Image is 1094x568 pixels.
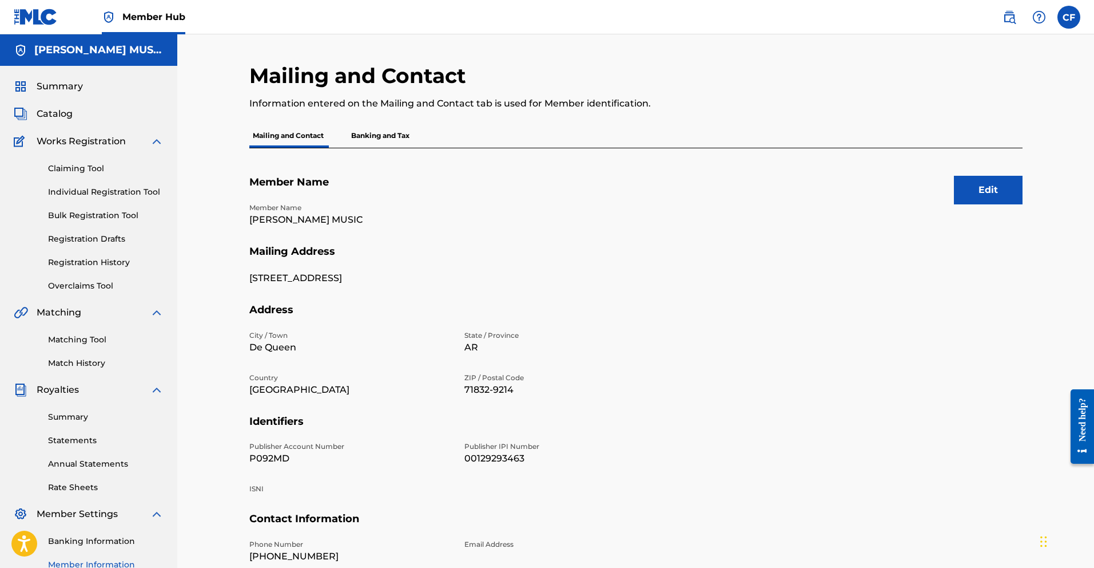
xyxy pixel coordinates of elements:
[14,306,28,319] img: Matching
[48,357,164,369] a: Match History
[48,458,164,470] a: Annual Statements
[348,124,413,148] p: Banking and Tax
[122,10,185,23] span: Member Hub
[48,233,164,245] a: Registration Drafts
[249,303,1023,330] h5: Address
[14,107,73,121] a: CatalogCatalog
[1002,10,1016,24] img: search
[1037,513,1094,568] iframe: Chat Widget
[150,507,164,521] img: expand
[1032,10,1046,24] img: help
[249,330,451,341] p: City / Town
[249,484,451,494] p: ISNI
[48,435,164,447] a: Statements
[1057,6,1080,29] div: User Menu
[14,80,27,93] img: Summary
[464,341,666,354] p: AR
[14,80,83,93] a: SummarySummary
[464,441,666,452] p: Publisher IPI Number
[48,535,164,547] a: Banking Information
[249,124,327,148] p: Mailing and Contact
[37,80,83,93] span: Summary
[37,306,81,319] span: Matching
[48,163,164,175] a: Claiming Tool
[249,213,451,227] p: [PERSON_NAME] MUSIC
[464,452,666,466] p: 00129293463
[37,383,79,397] span: Royalties
[249,383,451,397] p: [GEOGRAPHIC_DATA]
[249,97,845,111] p: Information entered on the Mailing and Contact tab is used for Member identification.
[1062,380,1094,472] iframe: Resource Center
[249,341,451,354] p: De Queen
[48,257,164,269] a: Registration History
[249,245,1023,272] h5: Mailing Address
[1040,524,1047,559] div: Drag
[150,383,164,397] img: expand
[954,176,1023,204] button: Edit
[14,107,27,121] img: Catalog
[464,330,666,341] p: State / Province
[48,280,164,292] a: Overclaims Tool
[150,135,164,148] img: expand
[48,210,164,222] a: Bulk Registration Tool
[48,411,164,423] a: Summary
[249,452,451,466] p: P092MD
[464,539,666,550] p: Email Address
[37,135,126,148] span: Works Registration
[249,176,1023,203] h5: Member Name
[14,135,29,148] img: Works Registration
[464,373,666,383] p: ZIP / Postal Code
[48,482,164,494] a: Rate Sheets
[48,334,164,346] a: Matching Tool
[14,44,27,57] img: Accounts
[1028,6,1051,29] div: Help
[249,271,451,285] p: [STREET_ADDRESS]
[48,186,164,198] a: Individual Registration Tool
[249,203,451,213] p: Member Name
[998,6,1021,29] a: Public Search
[102,10,116,24] img: Top Rightsholder
[249,512,1023,539] h5: Contact Information
[249,415,1023,442] h5: Identifiers
[249,539,451,550] p: Phone Number
[37,107,73,121] span: Catalog
[464,383,666,397] p: 71832-9214
[249,373,451,383] p: Country
[34,44,164,57] h5: CHARLES FARLEY MUSIC
[249,441,451,452] p: Publisher Account Number
[249,63,472,89] h2: Mailing and Contact
[14,9,58,25] img: MLC Logo
[14,383,27,397] img: Royalties
[150,306,164,319] img: expand
[249,550,451,563] p: [PHONE_NUMBER]
[14,507,27,521] img: Member Settings
[37,507,118,521] span: Member Settings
